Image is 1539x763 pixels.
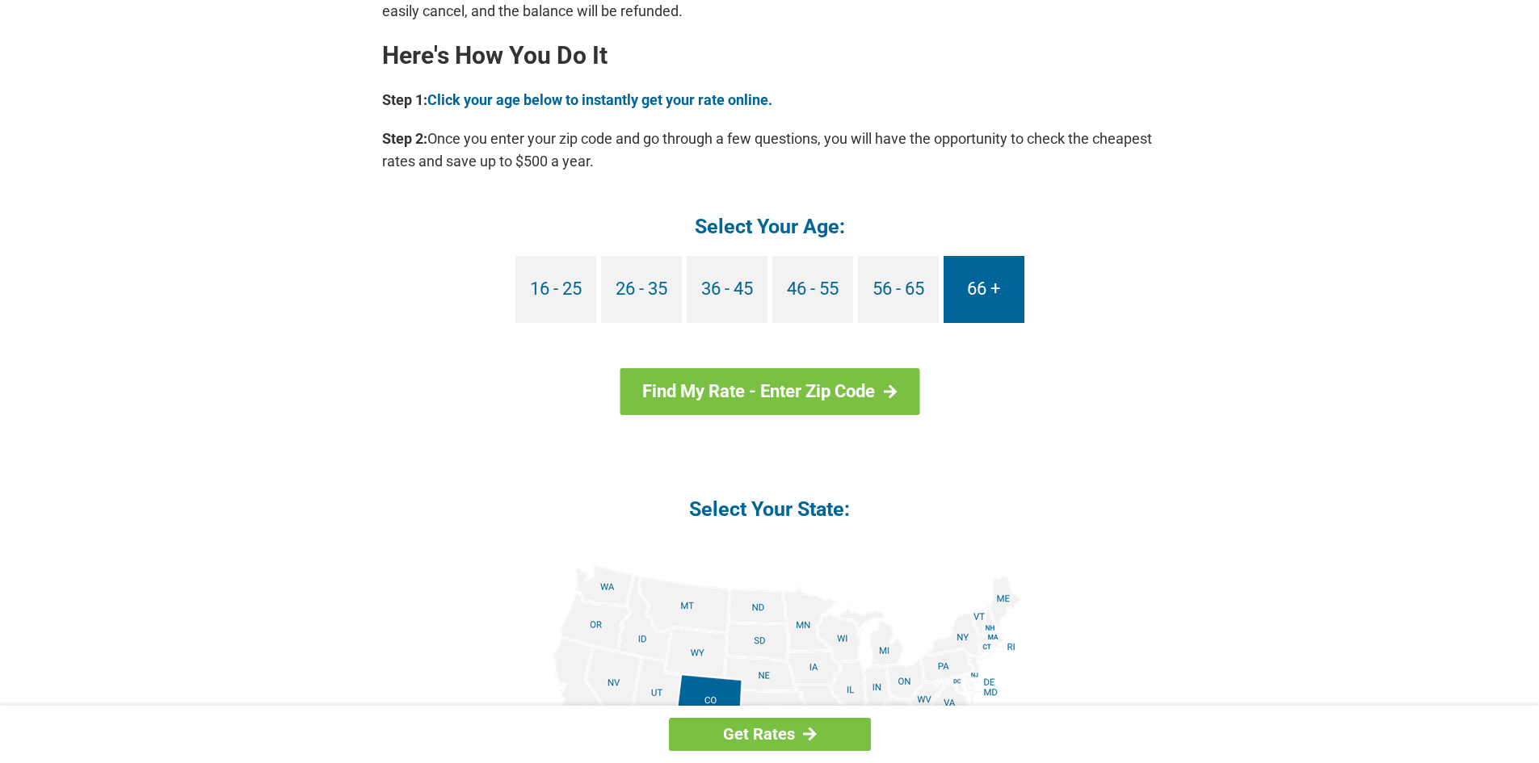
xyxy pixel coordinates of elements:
[382,130,427,147] b: Step 2:
[382,91,427,108] b: Step 1:
[687,256,767,323] a: 36 - 45
[858,256,939,323] a: 56 - 65
[427,91,772,108] a: Click your age below to instantly get your rate online.
[944,256,1024,323] a: 66 +
[669,718,871,751] a: Get Rates
[620,368,919,415] a: Find My Rate - Enter Zip Code
[382,213,1158,240] h4: Select Your Age:
[382,496,1158,522] h4: Select Your State:
[382,43,1158,69] h2: Here's How You Do It
[382,128,1158,173] p: Once you enter your zip code and go through a few questions, you will have the opportunity to che...
[515,256,596,323] a: 16 - 25
[601,256,682,323] a: 26 - 35
[772,256,853,323] a: 46 - 55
